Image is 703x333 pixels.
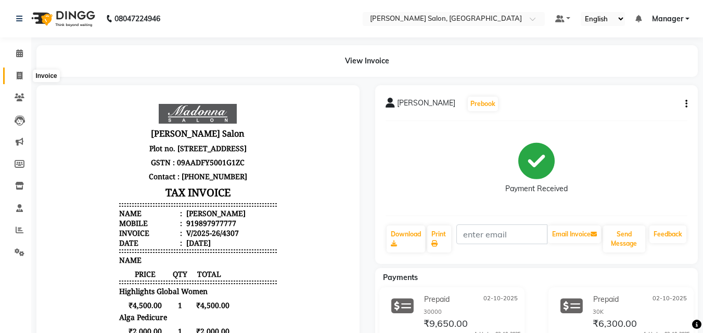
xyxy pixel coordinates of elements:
[593,294,619,305] span: Prepaid
[142,231,183,241] span: ₹2,000.00
[72,159,95,169] span: NAME
[124,283,142,292] span: 1
[72,257,124,267] span: ₹600.00
[72,30,229,46] h3: [PERSON_NAME] Salon
[72,283,124,292] span: ₹1,500.00
[124,309,142,318] span: 1
[593,308,689,316] div: 30K
[72,46,229,60] p: Plot no. [STREET_ADDRESS]
[653,294,687,305] span: 02-10-2025
[427,225,451,252] a: Print
[505,183,568,194] div: Payment Received
[142,174,183,183] span: TOTAL
[33,70,59,82] div: Invoice
[593,317,637,332] span: ₹6,300.00
[603,225,645,252] button: Send Message
[137,142,164,152] div: [DATE]
[124,231,142,241] span: 1
[142,205,183,215] span: ₹4,500.00
[133,113,135,123] span: :
[649,225,686,243] a: Feedback
[72,113,135,123] div: Name
[387,225,425,252] a: Download
[72,123,135,132] div: Mobile
[424,294,450,305] span: Prepaid
[133,132,135,142] span: :
[483,294,518,305] span: 02-10-2025
[133,142,135,152] span: :
[383,273,418,282] span: Payments
[72,269,144,278] span: Color Touch-Up Men
[72,74,229,88] p: Contact : [PHONE_NUMBER]
[137,123,189,132] div: 919897977777
[424,308,520,316] div: 30000
[72,217,120,227] span: Alga Pedicure
[72,60,229,74] p: GSTN : 09AADFY5001G1ZC
[114,4,160,33] b: 08047224946
[72,231,124,241] span: ₹2,000.00
[137,132,192,142] div: V/2025-26/4307
[36,45,698,77] div: View Invoice
[72,88,229,106] h3: TAX INVOICE
[72,243,119,252] span: Hair Cut Men
[424,317,468,332] span: ₹9,650.00
[72,321,110,330] span: Clean-Up 2
[142,309,183,318] span: ₹350.00
[468,97,498,111] button: Prebook
[652,14,683,24] span: Manager
[72,174,124,183] span: PRICE
[456,224,547,244] input: enter email
[548,225,601,243] button: Email Invoice
[133,123,135,132] span: :
[72,309,124,318] span: ₹350.00
[72,132,135,142] div: Invoice
[137,113,199,123] div: [PERSON_NAME]
[142,257,183,267] span: ₹600.00
[72,295,93,304] span: Shave
[124,205,142,215] span: 1
[72,191,161,201] span: Highlights Global Women
[112,8,190,28] img: file_1731676169845.jpg
[72,142,135,152] div: Date
[397,98,455,112] span: [PERSON_NAME]
[142,283,183,292] span: ₹1,500.00
[72,205,124,215] span: ₹4,500.00
[27,4,98,33] img: logo
[124,257,142,267] span: 1
[124,174,142,183] span: QTY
